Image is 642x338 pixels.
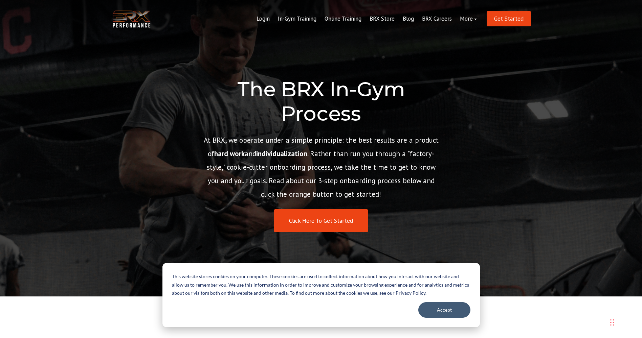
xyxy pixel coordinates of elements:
[546,265,642,338] iframe: Chat Widget
[487,11,531,26] a: Get Started
[172,272,470,297] p: This website stores cookies on your computer. These cookies are used to collect information about...
[399,11,418,27] a: Blog
[252,11,481,27] div: Navigation Menu
[214,149,245,158] strong: hard work
[320,11,366,27] a: Online Training
[162,263,480,327] div: Cookie banner
[256,149,307,158] strong: individualization
[111,9,152,29] img: BRX Transparent Logo-2
[366,11,399,27] a: BRX Store
[252,11,274,27] a: Login
[418,302,470,318] button: Accept
[274,11,320,27] a: In-Gym Training
[456,11,481,27] a: More
[237,77,405,126] span: The BRX In-Gym Process
[204,136,439,199] span: At BRX, we operate under a simple principle: the best results are a product of and . Rather than ...
[274,209,368,233] a: Click Here To Get Started
[610,312,614,333] div: Drag
[418,11,456,27] a: BRX Careers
